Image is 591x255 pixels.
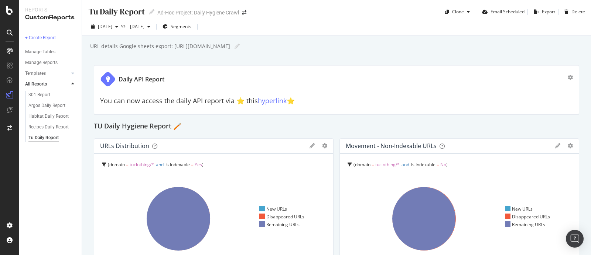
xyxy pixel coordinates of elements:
div: Daily API ReportYou can now access the daily API report via ⭐️ thishyperlink⭐️ [94,65,579,115]
span: Yes [195,161,202,168]
div: Disappeared URLs [259,214,305,220]
div: New URLs [505,206,533,212]
span: 2025 Sep. 25th [98,23,112,30]
div: arrow-right-arrow-left [242,10,246,15]
div: gear [568,75,573,80]
span: and [402,161,409,168]
div: Movement - non-indexable URLs [346,142,437,150]
div: CustomReports [25,13,76,22]
span: = [191,161,194,168]
div: Manage Tables [25,48,55,56]
a: + Create Report [25,34,76,42]
div: + Create Report [25,34,56,42]
a: Argos Daily Report [28,102,76,110]
a: hyperlink [258,96,287,105]
span: Segments [171,23,191,30]
button: Export [531,6,555,18]
div: 301 Report [28,91,50,99]
span: vs [121,23,127,29]
span: Is Indexable [165,161,190,168]
span: domain [355,161,370,168]
span: domain [109,161,125,168]
div: Reports [25,6,76,13]
div: Remaining URLs [259,221,300,228]
span: = [126,161,129,168]
div: Recipes Daily Report [28,123,69,131]
h2: TU Daily Hygiene Report 🪥 [94,121,181,132]
div: Templates [25,70,46,77]
a: Manage Reports [25,59,76,67]
div: Manage Reports [25,59,58,67]
div: Habitat Daily Report [28,113,69,120]
div: Email Scheduled [491,9,525,15]
i: Edit report name [235,44,240,49]
a: Templates [25,70,69,77]
span: Is Indexable [411,161,435,168]
span: tuclothing/* [130,161,154,168]
h2: You can now access the daily API report via ⭐️ this ⭐️ [100,97,573,105]
div: Export [542,9,555,15]
span: 2025 Aug. 28th [127,23,144,30]
div: TU Daily Hygiene Report 🪥 [94,121,579,132]
span: No [440,161,446,168]
span: and [156,161,164,168]
div: Disappeared URLs [505,214,550,220]
a: Recipes Daily Report [28,123,76,131]
i: Edit report name [149,9,154,14]
button: Email Scheduled [479,6,525,18]
a: 301 Report [28,91,76,99]
a: Manage Tables [25,48,76,56]
button: [DATE] [88,21,121,33]
span: = [437,161,439,168]
div: New URLs [259,206,287,212]
div: URL details Google sheets export: [URL][DOMAIN_NAME] [89,43,230,50]
button: Delete [561,6,585,18]
button: [DATE] [127,21,153,33]
div: Tu Daily Report [28,134,59,142]
div: Ad-Hoc Project: Daily Hygiene Crawl [157,9,239,16]
div: gear [322,143,327,148]
button: Clone [442,6,473,18]
div: Delete [571,9,585,15]
div: Open Intercom Messenger [566,230,584,248]
span: = [372,161,374,168]
div: Argos Daily Report [28,102,65,110]
div: Clone [452,9,464,15]
div: All Reports [25,80,47,88]
div: Remaining URLs [505,221,546,228]
div: Daily API Report [119,75,164,84]
a: Tu Daily Report [28,134,76,142]
a: All Reports [25,80,69,88]
div: Tu Daily Report [88,6,145,17]
div: URLs Distribution [100,142,149,150]
a: Habitat Daily Report [28,113,76,120]
button: Segments [160,21,194,33]
div: gear [568,143,573,148]
span: tuclothing/* [375,161,400,168]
